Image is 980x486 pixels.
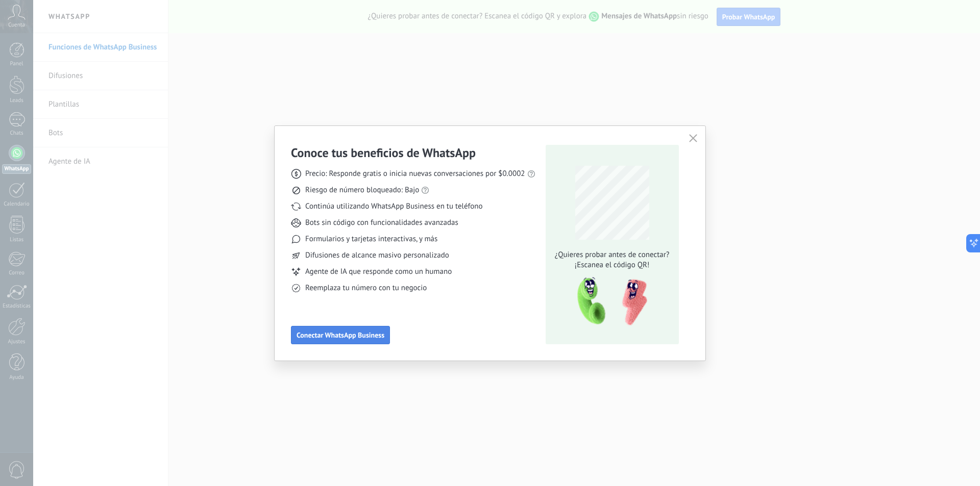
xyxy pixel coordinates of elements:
span: Reemplaza tu número con tu negocio [305,283,427,293]
h3: Conoce tus beneficios de WhatsApp [291,145,476,161]
span: Conectar WhatsApp Business [297,331,384,339]
span: Precio: Responde gratis o inicia nuevas conversaciones por $0.0002 [305,169,525,179]
span: Continúa utilizando WhatsApp Business en tu teléfono [305,201,482,212]
span: ¡Escanea el código QR! [552,260,672,270]
button: Conectar WhatsApp Business [291,326,390,344]
span: Agente de IA que responde como un humano [305,267,452,277]
span: Riesgo de número bloqueado: Bajo [305,185,419,195]
img: qr-pic-1x.png [569,274,649,329]
span: Formularios y tarjetas interactivas, y más [305,234,437,244]
span: Difusiones de alcance masivo personalizado [305,250,449,261]
span: ¿Quieres probar antes de conectar? [552,250,672,260]
span: Bots sin código con funcionalidades avanzadas [305,218,458,228]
